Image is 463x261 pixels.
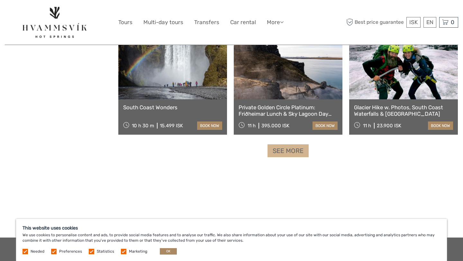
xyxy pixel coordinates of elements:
[267,18,284,27] a: More
[160,123,183,129] div: 15.499 ISK
[194,18,219,27] a: Transfers
[16,219,447,261] div: We use cookies to personalise content and ads, to provide social media features and to analyse ou...
[143,18,183,27] a: Multi-day tours
[248,123,256,129] span: 11 h
[423,17,436,28] div: EN
[74,10,82,18] button: Open LiveChat chat widget
[409,19,418,25] span: ISK
[377,123,401,129] div: 23.900 ISK
[59,249,82,254] label: Preferences
[268,144,309,157] a: See more
[118,18,132,27] a: Tours
[160,248,177,255] button: OK
[450,19,455,25] span: 0
[428,122,453,130] a: book now
[123,104,222,111] a: South Coast Wonders
[230,18,256,27] a: Car rental
[23,225,440,231] h5: This website uses cookies
[197,122,222,130] a: book now
[345,17,405,28] span: Best price guarantee
[313,122,338,130] a: book now
[261,123,289,129] div: 395.000 ISK
[363,123,371,129] span: 11 h
[354,104,453,117] a: Glacier Hike w. Photos, South Coast Waterfalls & [GEOGRAPHIC_DATA]
[31,249,44,254] label: Needed
[9,11,73,16] p: We're away right now. Please check back later!
[239,104,338,117] a: Private Golden Circle Platinum: Friðheimar Lunch & Sky Lagoon Day Tour
[21,5,88,40] img: 3060-fc9f4620-2ca8-4157-96cf-ff9fd7402a81_logo_big.png
[132,123,154,129] span: 10 h 30 m
[97,249,114,254] label: Statistics
[129,249,147,254] label: Marketing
